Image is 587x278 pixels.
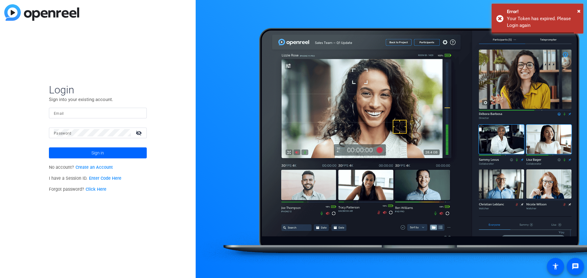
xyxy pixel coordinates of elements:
input: Enter Email Address [54,109,142,117]
a: Click Here [86,187,106,192]
span: × [577,7,581,15]
mat-label: Email [54,111,64,116]
span: Login [49,83,147,96]
mat-label: Password [54,131,71,135]
a: Create an Account [76,165,113,170]
a: Enter Code Here [89,176,121,181]
p: Sign into your existing account. [49,96,147,103]
button: Sign in [49,147,147,158]
mat-icon: message [572,263,579,270]
img: blue-gradient.svg [4,4,79,21]
mat-icon: accessibility [552,263,559,270]
div: Your Token has expired. Please Login again [507,15,579,29]
mat-icon: visibility_off [132,128,147,137]
span: No account? [49,165,113,170]
span: Forgot password? [49,187,106,192]
button: Close [577,6,581,16]
span: Sign in [91,145,104,161]
span: I have a Session ID. [49,176,121,181]
div: Error! [507,8,579,15]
